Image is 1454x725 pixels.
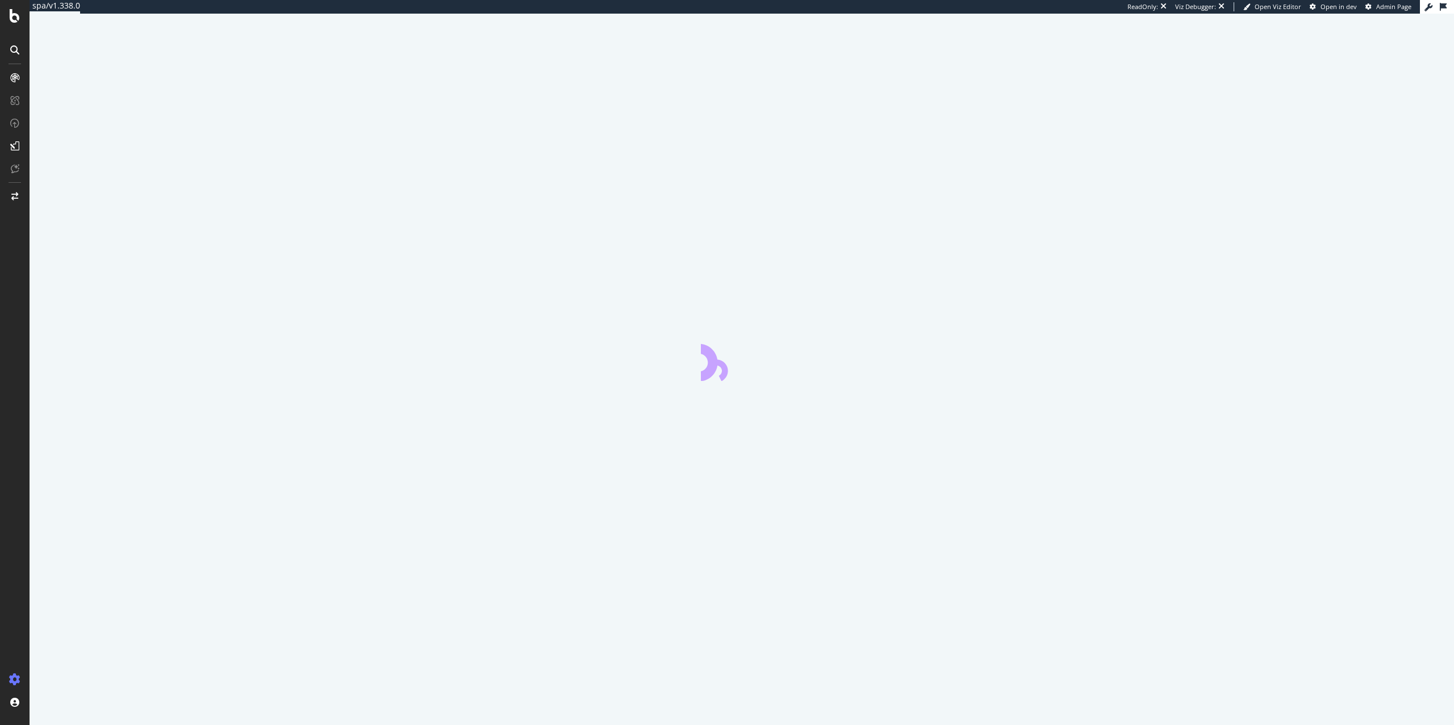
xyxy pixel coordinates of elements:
[1127,2,1158,11] div: ReadOnly:
[701,340,783,381] div: animation
[1310,2,1357,11] a: Open in dev
[1255,2,1301,11] span: Open Viz Editor
[1175,2,1216,11] div: Viz Debugger:
[1243,2,1301,11] a: Open Viz Editor
[1365,2,1411,11] a: Admin Page
[1321,2,1357,11] span: Open in dev
[1376,2,1411,11] span: Admin Page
